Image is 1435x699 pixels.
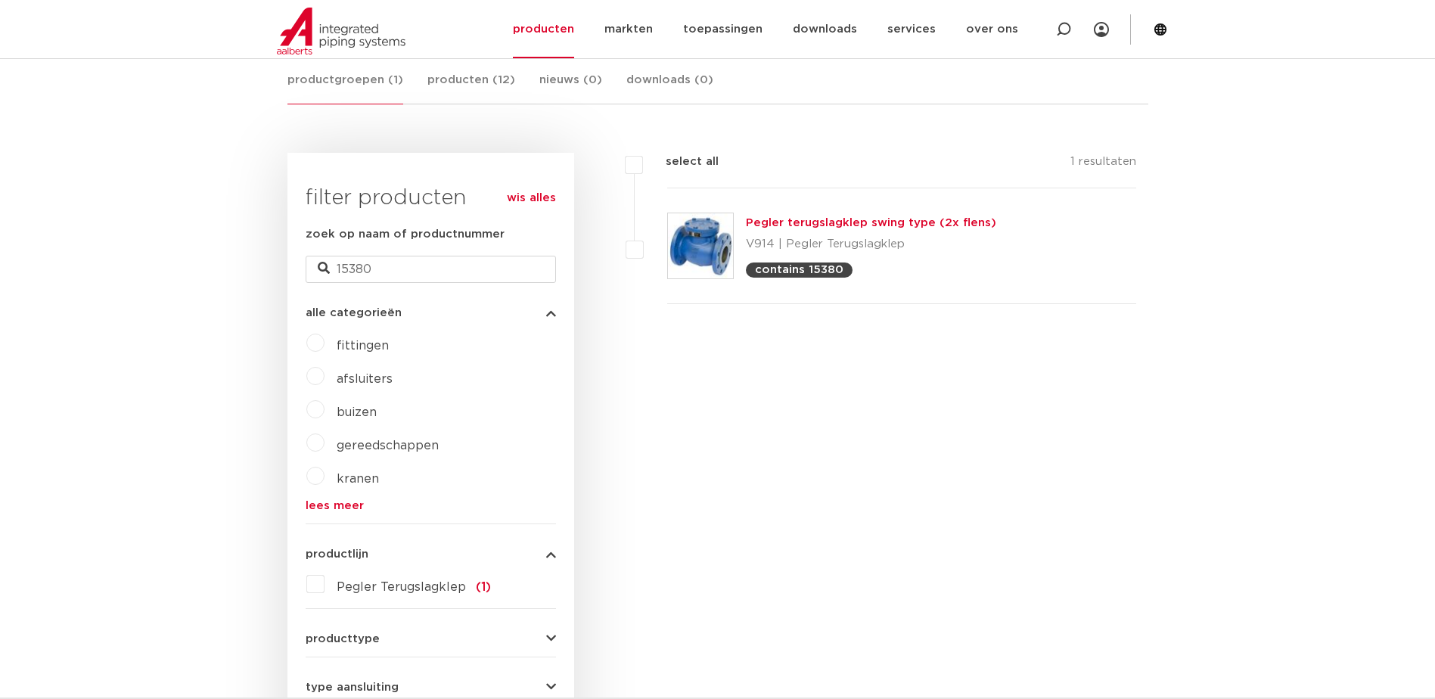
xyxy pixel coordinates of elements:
span: (1) [476,581,491,593]
span: productlijn [306,548,368,560]
button: productlijn [306,548,556,560]
label: select all [643,153,719,171]
a: producten (12) [427,71,515,104]
a: fittingen [337,340,389,352]
p: contains 15380 [755,264,843,275]
a: kranen [337,473,379,485]
a: productgroepen (1) [287,71,403,104]
p: 1 resultaten [1070,153,1136,176]
label: zoek op naam of productnummer [306,225,505,244]
button: alle categorieën [306,307,556,318]
a: gereedschappen [337,440,439,452]
h3: filter producten [306,183,556,213]
a: buizen [337,406,377,418]
a: Pegler terugslagklep swing type (2x flens) [746,217,996,228]
span: type aansluiting [306,682,399,693]
span: Pegler Terugslagklep [337,581,466,593]
button: producttype [306,633,556,645]
p: V914 | Pegler Terugslagklep [746,232,996,256]
img: Thumbnail for Pegler terugslagklep swing type (2x flens) [668,213,733,278]
button: type aansluiting [306,682,556,693]
a: lees meer [306,500,556,511]
span: producttype [306,633,380,645]
span: alle categorieën [306,307,402,318]
a: nieuws (0) [539,71,602,104]
a: downloads (0) [626,71,713,104]
input: zoeken [306,256,556,283]
a: wis alles [507,189,556,207]
a: afsluiters [337,373,393,385]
